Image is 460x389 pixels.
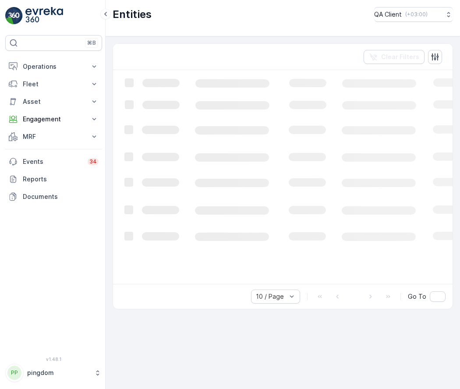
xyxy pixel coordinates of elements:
p: Entities [113,7,152,21]
button: MRF [5,128,102,145]
p: ⌘B [87,39,96,46]
p: Engagement [23,115,85,124]
a: Documents [5,188,102,205]
p: Fleet [23,80,85,88]
p: ( +03:00 ) [405,11,428,18]
p: Events [23,157,82,166]
p: 34 [89,158,97,165]
img: logo_light-DOdMpM7g.png [25,7,63,25]
button: Engagement [5,110,102,128]
p: Documents [23,192,99,201]
img: logo [5,7,23,25]
a: Events34 [5,153,102,170]
span: v 1.48.1 [5,357,102,362]
button: PPpingdom [5,364,102,382]
a: Reports [5,170,102,188]
p: Operations [23,62,85,71]
div: PP [7,366,21,380]
span: Go To [408,292,426,301]
button: Fleet [5,75,102,93]
p: Asset [23,97,85,106]
p: QA Client [374,10,402,19]
button: Asset [5,93,102,110]
p: Reports [23,175,99,184]
p: MRF [23,132,85,141]
button: QA Client(+03:00) [374,7,453,22]
p: Clear Filters [381,53,419,61]
button: Clear Filters [364,50,425,64]
p: pingdom [27,368,90,377]
button: Operations [5,58,102,75]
